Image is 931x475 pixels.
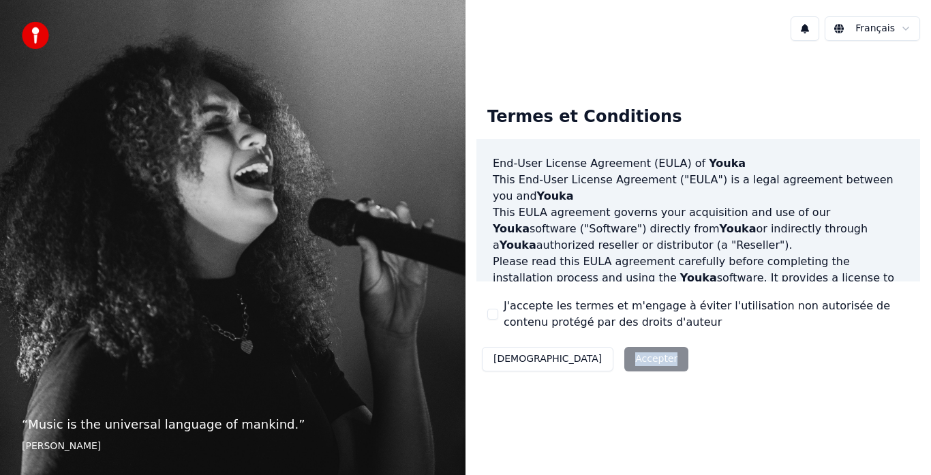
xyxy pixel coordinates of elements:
[500,239,536,251] span: Youka
[537,189,574,202] span: Youka
[22,415,444,434] p: “ Music is the universal language of mankind. ”
[493,155,904,172] h3: End-User License Agreement (EULA) of
[504,298,909,331] label: J'accepte les termes et m'engage à éviter l'utilisation non autorisée de contenu protégé par des ...
[22,22,49,49] img: youka
[680,271,717,284] span: Youka
[720,222,757,235] span: Youka
[493,204,904,254] p: This EULA agreement governs your acquisition and use of our software ("Software") directly from o...
[482,347,613,371] button: [DEMOGRAPHIC_DATA]
[493,172,904,204] p: This End-User License Agreement ("EULA") is a legal agreement between you and
[709,157,746,170] span: Youka
[476,95,692,139] div: Termes et Conditions
[493,222,530,235] span: Youka
[22,440,444,453] footer: [PERSON_NAME]
[493,254,904,319] p: Please read this EULA agreement carefully before completing the installation process and using th...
